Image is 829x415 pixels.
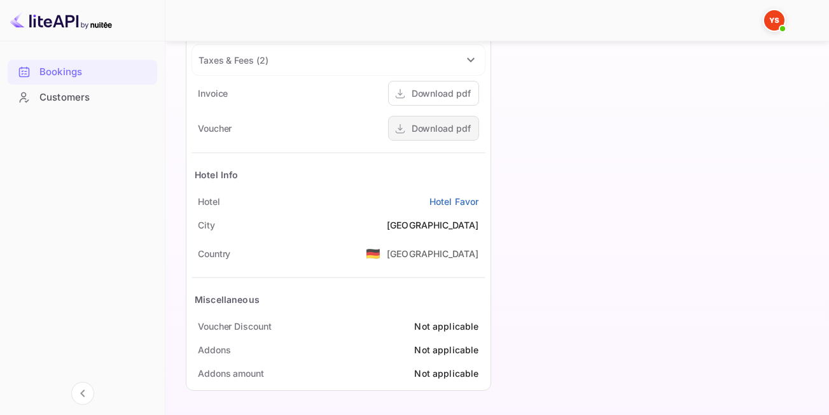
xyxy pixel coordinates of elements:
div: Country [198,247,230,260]
img: LiteAPI logo [10,10,112,31]
div: Customers [8,85,157,110]
div: Taxes & Fees (2) [192,45,485,75]
div: Voucher [198,122,232,135]
div: Invoice [198,87,228,100]
img: Yandex Support [764,10,784,31]
button: Collapse navigation [71,382,94,405]
div: [GEOGRAPHIC_DATA] [387,218,479,232]
div: Not applicable [414,320,478,333]
div: Not applicable [414,343,478,356]
div: Addons [198,343,230,356]
div: [GEOGRAPHIC_DATA] [387,247,479,260]
div: Customers [39,90,151,105]
div: Hotel Info [195,168,239,181]
div: City [198,218,215,232]
div: Download pdf [412,122,471,135]
div: Bookings [8,60,157,85]
div: Addons amount [198,367,264,380]
span: United States [366,242,380,265]
div: Voucher Discount [198,320,271,333]
div: Download pdf [412,87,471,100]
a: Hotel Favor [429,195,479,208]
div: Bookings [39,65,151,80]
div: Not applicable [414,367,478,380]
div: Miscellaneous [195,293,260,306]
a: Bookings [8,60,157,83]
a: Customers [8,85,157,109]
div: Taxes & Fees ( 2 ) [199,53,268,67]
div: Hotel [198,195,220,208]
